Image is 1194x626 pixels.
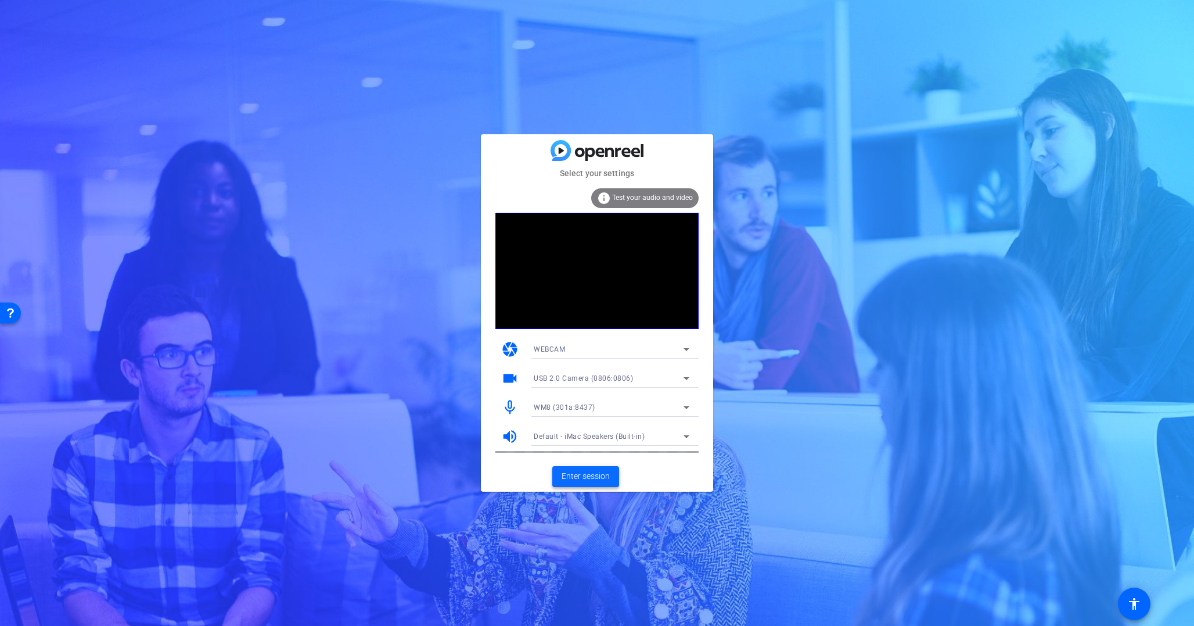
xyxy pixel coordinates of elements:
span: WEBCAM [534,345,565,353]
mat-icon: volume_up [501,428,519,445]
mat-icon: videocam [501,370,519,387]
span: Test your audio and video [612,194,693,202]
mat-icon: mic_none [501,399,519,416]
mat-icon: camera [501,341,519,358]
mat-icon: accessibility [1127,597,1141,611]
span: Default - iMac Speakers (Built-in) [534,432,645,441]
span: USB 2.0 Camera (0806:0806) [534,374,633,382]
mat-icon: info [597,191,611,205]
span: WM8 (301a:8437) [534,403,595,412]
mat-card-subtitle: Select your settings [481,167,713,180]
button: Enter session [552,466,619,487]
span: Enter session [562,470,610,482]
img: blue-gradient.svg [551,140,643,160]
